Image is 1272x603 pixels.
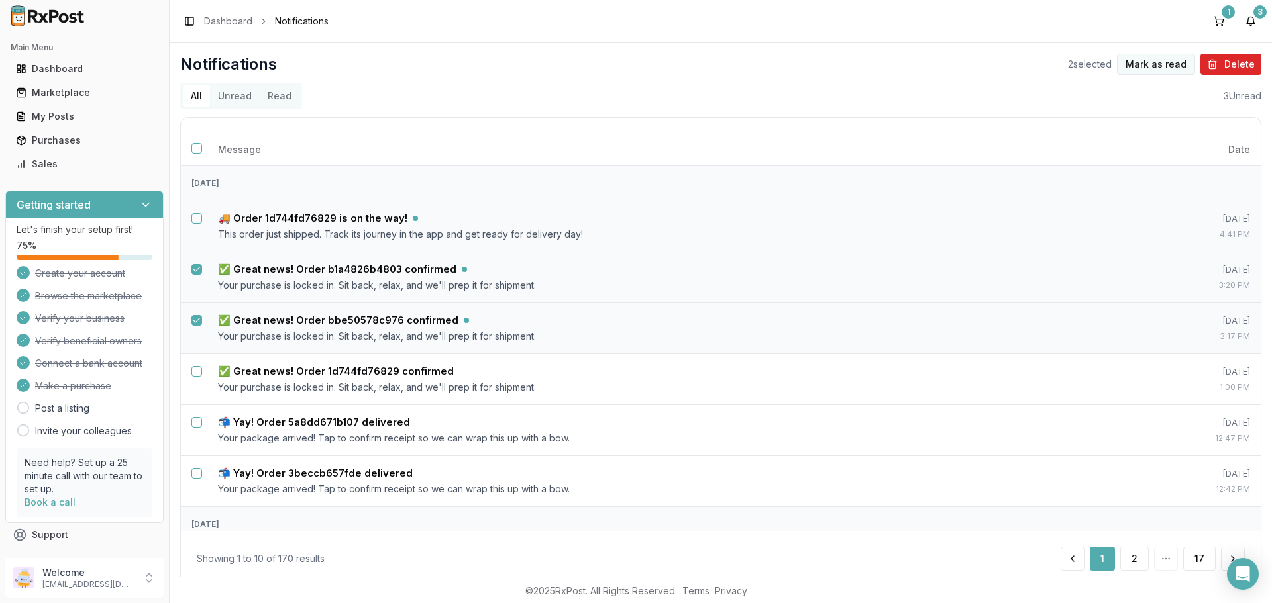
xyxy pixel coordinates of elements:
[35,357,142,370] span: Connect a bank account
[35,424,132,438] a: Invite your colleagues
[16,158,153,171] div: Sales
[5,130,164,151] button: Purchases
[1222,264,1250,275] span: [DATE]
[5,82,164,103] button: Marketplace
[11,128,158,152] a: Purchases
[218,330,1116,343] p: Your purchase is locked in. Sit back, relax, and we'll prep it for shipment.
[1222,417,1250,428] span: [DATE]
[260,85,299,107] button: Read
[5,5,90,26] img: RxPost Logo
[218,483,1116,496] p: Your package arrived! Tap to confirm receipt so we can wrap this up with a bow.
[210,85,260,107] button: Unread
[191,417,202,428] button: Select notification: 📬 Yay! Order 5a8dd671b107 delivered
[35,312,125,325] span: Verify your business
[218,228,1116,241] p: This order just shipped. Track its journey in the app and get ready for delivery day!
[5,523,164,547] button: Support
[1120,547,1149,571] button: 2
[218,432,1116,445] p: Your package arrived! Tap to confirm receipt so we can wrap this up with a bow.
[11,81,158,105] a: Marketplace
[11,42,158,53] h2: Main Menu
[5,154,164,175] button: Sales
[191,264,202,275] button: Select notification: ✅ Great news! Order b1a4826b4803 confirmed
[16,134,153,147] div: Purchases
[1222,366,1250,377] span: [DATE]
[1208,11,1230,32] button: 1
[1183,547,1216,571] button: 17
[42,566,134,579] p: Welcome
[16,62,153,75] div: Dashboard
[183,85,210,107] button: All
[1117,54,1195,75] button: Mark as read
[191,468,202,479] button: Select notification: 📬 Yay! Order 3beccb657fde delivered
[218,212,407,225] h5: 🚚 Order 1d744fd76829 is on the way!
[1068,58,1112,71] span: 2 selected
[11,105,158,128] a: My Posts
[191,315,202,326] button: Select notification: ✅ Great news! Order bbe50578c976 confirmed
[1222,5,1235,19] div: 1
[1127,134,1261,165] th: Date
[35,379,111,393] span: Make a purchase
[1138,330,1250,343] div: 3:17 PM
[218,467,413,480] h5: 📬 Yay! Order 3beccb657fde delivered
[1224,89,1261,103] div: 3 Unread
[1138,381,1250,394] div: 1:00 PM
[218,279,1116,292] p: Your purchase is locked in. Sit back, relax, and we'll prep it for shipment.
[16,86,153,99] div: Marketplace
[1240,11,1261,32] button: 3
[35,402,89,415] a: Post a listing
[191,518,1250,531] h4: [DATE]
[1227,558,1259,590] div: Open Intercom Messenger
[5,106,164,127] button: My Posts
[13,567,34,588] img: User avatar
[32,552,77,565] span: Feedback
[204,15,252,28] a: Dashboard
[1138,432,1250,445] div: 12:47 PM
[218,416,410,429] h5: 📬 Yay! Order 5a8dd671b107 delivered
[1090,547,1115,571] button: 1
[207,134,1127,165] th: Message
[197,552,325,565] div: Showing 1 to 10 of 170 results
[25,496,76,508] a: Book a call
[1200,54,1261,75] button: Delete
[17,239,36,252] span: 75 %
[35,267,125,280] span: Create your account
[17,223,152,236] p: Let's finish your setup first!
[11,57,158,81] a: Dashboard
[1138,279,1250,292] div: 3:20 PM
[25,456,144,496] p: Need help? Set up a 25 minute call with our team to set up.
[1222,213,1250,224] span: [DATE]
[5,547,164,571] button: Feedback
[682,585,710,596] a: Terms
[5,58,164,79] button: Dashboard
[218,314,458,327] h5: ✅ Great news! Order bbe50578c976 confirmed
[275,15,329,28] span: Notifications
[191,177,1250,190] h4: [DATE]
[715,585,747,596] a: Privacy
[204,15,329,28] nav: breadcrumb
[191,366,202,377] button: Select notification: ✅ Great news! Order 1d744fd76829 confirmed
[1138,483,1250,496] div: 12:42 PM
[16,110,153,123] div: My Posts
[1138,228,1250,241] div: 4:41 PM
[17,197,91,212] h3: Getting started
[1253,5,1267,19] div: 3
[35,334,142,348] span: Verify beneficial owners
[1222,468,1250,479] span: [DATE]
[191,213,202,224] button: Select notification: 🚚 Order 1d744fd76829 is on the way!
[11,152,158,176] a: Sales
[218,263,456,276] h5: ✅ Great news! Order b1a4826b4803 confirmed
[218,365,454,378] h5: ✅ Great news! Order 1d744fd76829 confirmed
[180,54,277,75] h1: Notifications
[35,289,142,302] span: Browse the marketplace
[42,579,134,590] p: [EMAIL_ADDRESS][DOMAIN_NAME]
[1222,315,1250,326] span: [DATE]
[218,381,1116,394] p: Your purchase is locked in. Sit back, relax, and we'll prep it for shipment.
[191,143,202,154] button: Select all notifications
